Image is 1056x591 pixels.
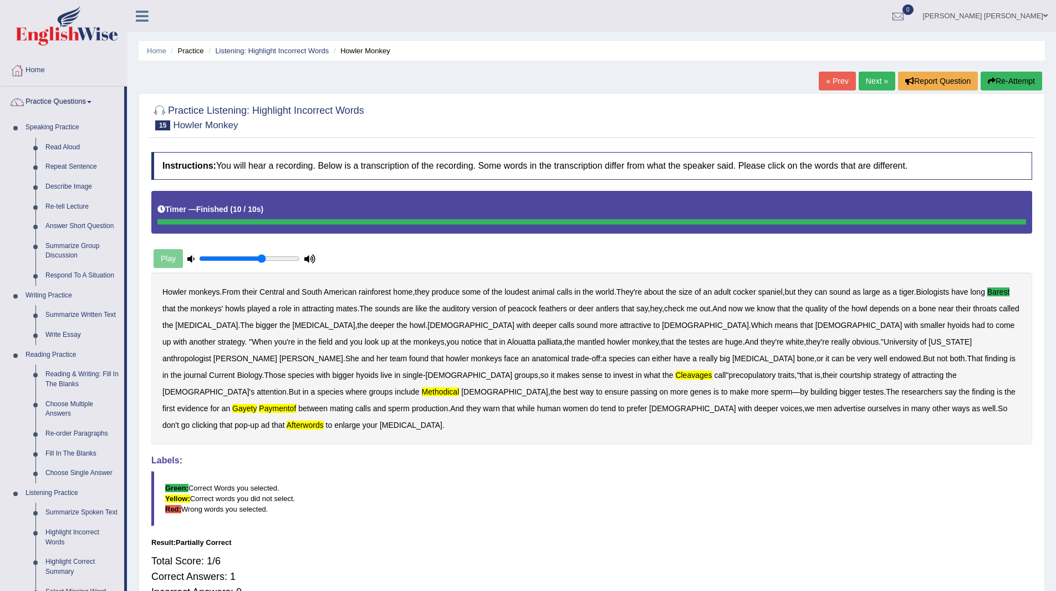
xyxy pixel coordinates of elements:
b: strategy [873,371,901,380]
b: they're [806,337,829,346]
b: monkeys' [191,304,223,313]
b: off [591,354,600,363]
b: face [504,354,518,363]
b: the [429,304,440,313]
b: loudest [504,287,529,296]
b: the [162,321,173,330]
b: both [950,354,965,363]
b: attracting [302,304,334,313]
b: [MEDICAL_DATA] [175,321,238,330]
b: their [823,371,838,380]
b: bone [919,304,936,313]
b: on [901,304,910,313]
b: howls [225,304,245,313]
a: Home [1,55,127,83]
b: animal [532,287,554,296]
b: as [853,287,861,296]
b: you're [274,337,295,346]
b: that [484,337,497,346]
a: « Prev [819,72,855,90]
b: methodical [422,387,460,396]
b: is [713,387,719,396]
b: ensure [605,387,629,396]
b: at [392,337,399,346]
a: Next » [859,72,895,90]
b: more [600,321,618,330]
b: another [189,337,215,346]
b: check [664,304,685,313]
b: the [946,371,956,380]
b: huge [725,337,742,346]
b: make [730,387,749,396]
a: Highlight Correct Summary [40,552,124,582]
b: their [242,287,257,296]
b: of [903,371,910,380]
b: American [324,287,356,296]
b: bigger [332,371,354,380]
b: version [472,304,497,313]
b: either [652,354,671,363]
b: obvious [852,337,879,346]
b: an [521,354,530,363]
b: to [987,321,994,330]
b: of [830,304,836,313]
b: finding [984,354,1007,363]
b: And [712,304,726,313]
b: size [679,287,692,296]
b: not [937,354,947,363]
b: monkey [632,337,659,346]
b: way [580,387,594,396]
b: smaller [920,321,945,330]
b: with [173,337,187,346]
b: the [792,304,803,313]
b: University [884,337,917,346]
b: attractive [620,321,651,330]
a: Write Essay [40,325,124,345]
b: adult [714,287,731,296]
b: the [171,371,181,380]
b: the [550,387,561,396]
b: tiger [899,287,914,296]
button: Report Question [898,72,978,90]
b: a [311,387,315,396]
b: precopulatory [728,371,776,380]
b: single [402,371,423,380]
b: hey [650,304,662,313]
a: Highlight Incorrect Words [40,523,124,552]
b: South [302,287,322,296]
b: genes [690,387,711,396]
a: Listening Practice [21,483,124,503]
h4: You will hear a recording. Below is a transcription of the recording. Some words in the transcrip... [151,152,1032,180]
b: invest [613,371,634,380]
b: notice [461,337,482,346]
b: that [661,337,674,346]
b: The [240,321,253,330]
b: the [662,371,673,380]
b: But [289,387,300,396]
b: the [305,337,316,346]
b: auditory [442,304,470,313]
b: [DEMOGRAPHIC_DATA] [662,321,749,330]
b: it [550,371,554,380]
b: of [920,337,926,346]
b: Finished [196,205,228,214]
b: large [863,287,880,296]
b: Howler [162,287,187,296]
b: played [247,304,270,313]
b: call [714,371,726,380]
b: with [317,371,330,380]
b: anatomical [532,354,569,363]
a: Reading Practice [21,345,124,365]
b: [MEDICAL_DATA] [732,354,795,363]
b: [MEDICAL_DATA] [293,321,355,330]
b: her [376,354,387,363]
b: with [904,321,918,330]
b: anthropologist [162,354,211,363]
a: Listening: Highlight Incorrect Words [215,47,329,55]
b: From [222,287,240,296]
b: in [303,387,309,396]
b: howl [410,321,426,330]
b: world [595,287,614,296]
b: their [956,304,971,313]
b: can [637,354,650,363]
